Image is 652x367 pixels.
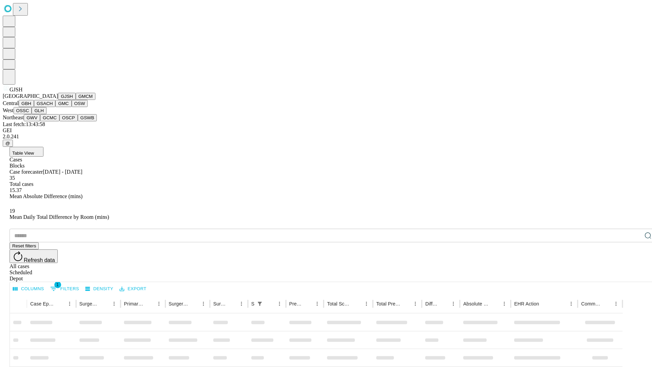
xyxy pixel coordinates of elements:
button: Menu [154,299,164,309]
span: [GEOGRAPHIC_DATA] [3,93,58,99]
span: [DATE] - [DATE] [43,169,82,175]
button: Density [84,284,115,294]
div: Surgery Date [213,301,227,307]
span: 15.37 [10,187,22,193]
div: 2.0.241 [3,134,649,140]
div: GEI [3,127,649,134]
div: Predicted In Room Duration [289,301,303,307]
button: Sort [352,299,362,309]
span: Case forecaster [10,169,43,175]
button: OSSC [14,107,32,114]
button: GLH [32,107,46,114]
button: Sort [100,299,109,309]
button: Table View [10,147,43,157]
button: Sort [540,299,549,309]
div: 1 active filter [255,299,265,309]
span: Reset filters [12,243,36,248]
button: Menu [109,299,119,309]
span: Northeast [3,115,24,120]
button: GWV [24,114,40,121]
span: Refresh data [24,257,55,263]
div: EHR Action [514,301,539,307]
span: 19 [10,208,15,214]
button: Menu [275,299,284,309]
button: GBH [19,100,34,107]
button: GMC [55,100,71,107]
button: Menu [237,299,246,309]
span: Total cases [10,181,33,187]
button: Sort [55,299,65,309]
span: Table View [12,151,34,156]
div: Surgeon Name [79,301,99,307]
div: Case Epic Id [30,301,55,307]
span: Last fetch: 13:43:58 [3,121,45,127]
button: Menu [65,299,74,309]
span: West [3,107,14,113]
span: Mean Absolute Difference (mins) [10,193,83,199]
button: OSCP [59,114,78,121]
button: GSACH [34,100,55,107]
button: GJSH [58,93,76,100]
button: Refresh data [10,249,58,263]
button: Sort [490,299,500,309]
button: @ [3,140,13,147]
button: Sort [189,299,199,309]
span: @ [5,141,10,146]
button: Select columns [11,284,46,294]
button: Sort [303,299,312,309]
div: Primary Service [124,301,144,307]
button: Sort [265,299,275,309]
span: Mean Daily Total Difference by Room (mins) [10,214,109,220]
button: GMCM [76,93,95,100]
button: GSWB [78,114,97,121]
span: 1 [54,281,61,288]
span: 35 [10,175,15,181]
button: Menu [199,299,208,309]
button: Menu [500,299,509,309]
span: GJSH [10,87,22,92]
button: Reset filters [10,242,39,249]
div: Total Scheduled Duration [327,301,351,307]
button: Show filters [49,283,81,294]
button: Sort [401,299,411,309]
button: Menu [362,299,371,309]
button: Sort [439,299,449,309]
button: Show filters [255,299,265,309]
div: Surgery Name [169,301,188,307]
button: Menu [449,299,458,309]
button: Export [118,284,148,294]
div: Scheduled In Room Duration [251,301,254,307]
button: Menu [566,299,576,309]
button: Sort [145,299,154,309]
span: Central [3,100,19,106]
button: Sort [602,299,611,309]
button: OSW [72,100,88,107]
div: Total Predicted Duration [376,301,401,307]
button: GCMC [40,114,59,121]
div: Difference [425,301,438,307]
button: Menu [611,299,621,309]
button: Menu [411,299,420,309]
button: Menu [312,299,322,309]
button: Sort [227,299,237,309]
div: Comments [581,301,601,307]
div: Absolute Difference [463,301,489,307]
